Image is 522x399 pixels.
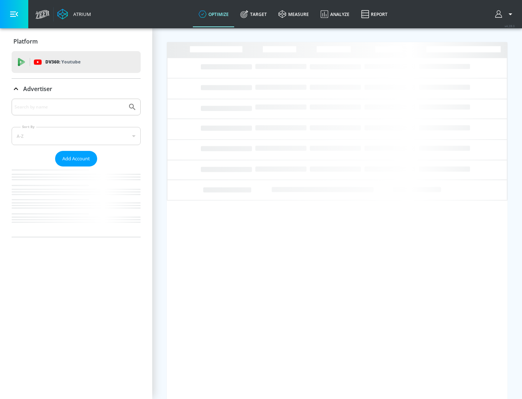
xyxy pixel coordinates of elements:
a: Target [235,1,273,27]
span: v 4.28.0 [505,24,515,28]
div: A-Z [12,127,141,145]
p: Youtube [61,58,80,66]
span: Add Account [62,155,90,163]
div: Atrium [70,11,91,17]
a: optimize [193,1,235,27]
div: DV360: Youtube [12,51,141,73]
nav: list of Advertiser [12,166,141,237]
div: Advertiser [12,79,141,99]
p: Advertiser [23,85,52,93]
div: Platform [12,31,141,52]
a: Report [355,1,393,27]
input: Search by name [14,102,124,112]
a: Atrium [57,9,91,20]
p: Platform [13,37,38,45]
a: measure [273,1,315,27]
button: Add Account [55,151,97,166]
a: Analyze [315,1,355,27]
div: Advertiser [12,99,141,237]
label: Sort By [21,124,36,129]
p: DV360: [45,58,80,66]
